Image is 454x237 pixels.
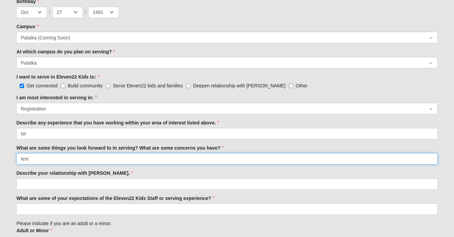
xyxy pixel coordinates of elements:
span: Build community [68,83,103,88]
input: Build community [61,84,65,88]
input: Other [289,84,293,88]
label: I want to serve in Eleven22 Kids to: [16,73,99,80]
label: I am most interested in serving in: [16,94,97,101]
label: Describe any experience that you have working within your area of interest listed above. [16,119,219,126]
input: Get connected [20,84,24,88]
span: Registration [21,105,421,113]
input: Serve Eleven22 kids and families [106,84,110,88]
span: Deepen relationship with [PERSON_NAME] [193,83,285,88]
label: Describe your relationship with [PERSON_NAME]. [16,170,133,176]
label: What are some things you look forward to in serving? What are some concerns you have? [16,145,224,151]
label: What are some of your expectations of the Eleven22 Kids Staff or serving experience? [16,195,214,202]
input: Deepen relationship with [PERSON_NAME] [186,84,190,88]
span: Serve Eleven22 kids and families [113,83,183,88]
span: Other [296,83,308,88]
label: At which campus do you plan on serving? [16,48,115,55]
span: Palatka [21,59,421,67]
span: Palatka (Coming Soon) [21,34,421,41]
label: Campus [16,23,38,30]
span: / [85,8,86,15]
span: Get connected [26,83,57,88]
span: / [49,8,50,15]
